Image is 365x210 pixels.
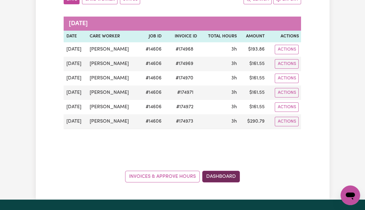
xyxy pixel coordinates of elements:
span: 3 hours [231,47,237,52]
td: # 14606 [140,71,164,86]
span: # 174969 [172,60,197,67]
button: Actions [275,74,299,83]
span: # 174973 [172,118,197,125]
td: [PERSON_NAME] [87,100,139,114]
span: 3 hours [231,105,237,109]
span: 3 hours [231,61,237,66]
span: # 174971 [173,89,197,96]
td: $ 290.79 [239,114,267,129]
button: Actions [275,117,299,126]
th: Total Hours [199,31,239,42]
th: Actions [267,31,301,42]
span: # 174972 [173,103,197,111]
span: 3 hours [231,76,237,81]
button: Actions [275,59,299,69]
span: 3 hours [231,90,237,95]
span: # 174968 [172,46,197,53]
td: # 14606 [140,57,164,71]
button: Actions [275,88,299,97]
td: [PERSON_NAME] [87,57,139,71]
td: [PERSON_NAME] [87,42,139,57]
span: # 174970 [172,74,197,82]
th: Amount [239,31,267,42]
td: [DATE] [64,71,87,86]
td: $ 161.55 [239,86,267,100]
td: [DATE] [64,100,87,114]
td: $ 193.86 [239,42,267,57]
td: $ 161.55 [239,100,267,114]
td: # 14606 [140,114,164,129]
td: [PERSON_NAME] [87,71,139,86]
a: Dashboard [202,171,240,182]
th: Date [64,31,87,42]
td: # 14606 [140,86,164,100]
td: [DATE] [64,57,87,71]
a: Invoices & Approve Hours [125,171,200,182]
td: [PERSON_NAME] [87,86,139,100]
td: # 14606 [140,100,164,114]
button: Actions [275,102,299,112]
td: [DATE] [64,42,87,57]
th: Care Worker [87,31,139,42]
th: Job ID [140,31,164,42]
caption: [DATE] [64,17,301,31]
td: $ 161.55 [239,57,267,71]
span: 3 hours [231,119,237,124]
td: $ 161.55 [239,71,267,86]
td: [DATE] [64,86,87,100]
td: [PERSON_NAME] [87,114,139,129]
td: # 14606 [140,42,164,57]
button: Actions [275,45,299,54]
th: Invoice ID [164,31,199,42]
iframe: Button to launch messaging window [341,185,360,205]
td: [DATE] [64,114,87,129]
